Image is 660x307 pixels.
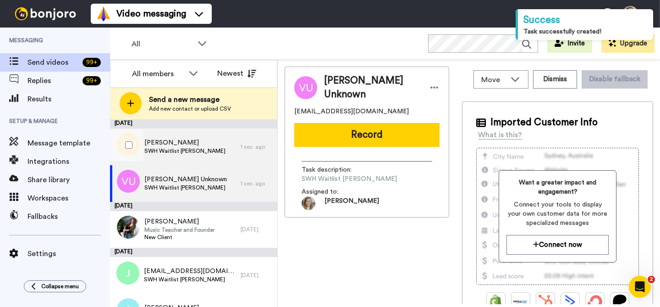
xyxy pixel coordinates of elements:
button: Upgrade [601,34,654,53]
span: Music Teacher and Founder [144,226,214,234]
span: Collapse menu [41,283,79,290]
span: Video messaging [116,7,186,20]
button: Dismiss [533,70,577,89]
span: Fallbacks [27,211,110,222]
img: d7b1c8d7-1028-45e7-b928-b33daf87d8a7.jpg [117,216,140,239]
div: [DATE] [110,248,277,257]
span: [PERSON_NAME] [144,138,225,147]
div: 99 + [82,76,101,85]
div: 99 + [82,58,101,67]
span: Move [481,74,506,85]
span: All [132,39,193,50]
span: Integrations [27,156,110,167]
span: Connect your tools to display your own customer data for more specialized messages [506,200,609,228]
span: 2 [648,276,655,283]
span: [PERSON_NAME] [144,217,214,226]
span: Results [27,94,110,105]
span: [EMAIL_ADDRESS][DOMAIN_NAME] [294,107,409,116]
span: SWH Waitlist [PERSON_NAME] [144,147,225,155]
div: [DATE] [110,202,277,211]
span: Replies [27,75,79,86]
span: Assigned to: [302,187,366,196]
img: Image of Vicki Unknown [294,76,317,99]
span: New Client [144,234,214,241]
button: Invite [547,34,592,53]
img: 19a77810-e9db-40e5-aa1c-9452e64c7f04-1539814671.jpg [302,196,315,210]
span: Send videos [27,57,79,68]
span: [PERSON_NAME] [324,196,379,210]
div: [DATE] [241,226,273,233]
img: bj-logo-header-white.svg [11,7,80,20]
div: What is this? [478,129,522,140]
img: j.png [116,262,139,285]
span: Want a greater impact and engagement? [506,178,609,196]
button: Newest [210,64,263,83]
div: [DATE] [110,119,277,128]
span: [EMAIL_ADDRESS][DOMAIN_NAME] [144,267,236,276]
div: Task successfully created! [523,27,648,36]
span: SWH Waitlist [PERSON_NAME] [144,184,227,191]
div: All members [132,68,184,79]
span: Message template [27,138,110,149]
span: Send a new message [149,94,231,105]
span: Workspaces [27,193,110,204]
button: Disable fallback [582,70,648,89]
button: Collapse menu [24,280,86,292]
span: Imported Customer Info [490,116,598,129]
span: [PERSON_NAME] Unknown [324,74,420,101]
span: [PERSON_NAME] Unknown [144,175,227,184]
iframe: Intercom live chat [629,276,651,298]
span: Share library [27,174,110,185]
button: Connect now [506,235,609,255]
div: 1 sec. ago [241,180,273,187]
img: vm-color.svg [96,6,111,21]
span: Add new contact or upload CSV [149,105,231,112]
span: SWH Waitlist [PERSON_NAME] [144,276,236,283]
div: Success [523,13,648,27]
img: vu.png [117,170,140,193]
span: Settings [27,248,110,259]
div: [DATE] [241,272,273,279]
